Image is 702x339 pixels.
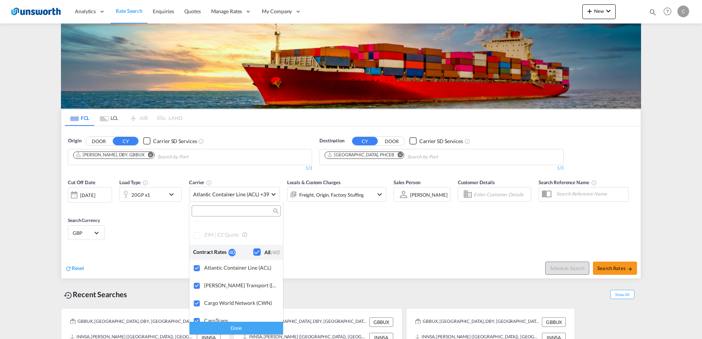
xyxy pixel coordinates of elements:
[204,300,277,306] div: Cargo World Network (CWN)
[204,282,277,288] div: [PERSON_NAME] Transport ([GEOGRAPHIC_DATA]) | Direct
[204,265,277,271] div: Atlantic Container Line (ACL)
[272,208,278,214] md-icon: icon-magnify
[264,249,279,256] div: All
[204,232,277,238] div: ZIM | eZ Quote
[271,249,279,255] span: (40)
[242,232,249,238] md-icon: s18 icon-information-outline
[204,317,277,324] div: CaroTrans
[189,321,283,334] div: Done
[228,249,236,256] div: 40
[193,248,228,256] div: Contract Rates
[253,248,279,256] md-checkbox: Checkbox No Ink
